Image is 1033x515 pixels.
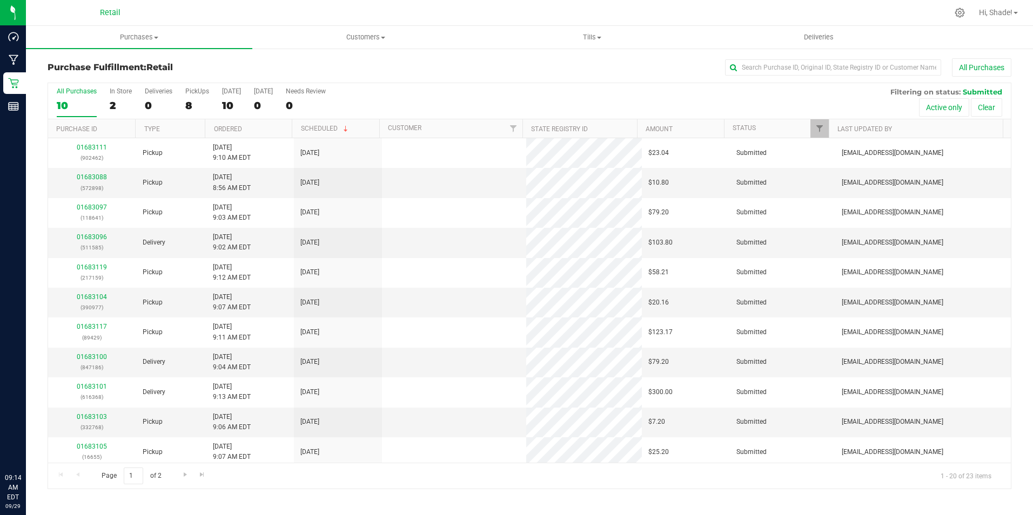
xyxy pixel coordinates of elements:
span: $58.21 [648,267,669,277]
span: $25.20 [648,447,669,457]
span: $23.04 [648,148,669,158]
span: [DATE] [300,178,319,188]
inline-svg: Reports [8,101,19,112]
span: Delivery [143,357,165,367]
span: $79.20 [648,207,669,218]
span: Customers [253,32,478,42]
span: [DATE] [300,357,319,367]
a: Scheduled [301,125,350,132]
a: Type [144,125,160,133]
a: Customers [252,26,479,49]
a: 01683117 [77,323,107,330]
span: [DATE] [300,447,319,457]
p: 09:14 AM EDT [5,473,21,502]
span: [DATE] 9:07 AM EDT [213,442,251,462]
span: $20.16 [648,297,669,308]
div: 8 [185,99,209,112]
p: (847186) [55,362,130,372]
span: Page of 2 [92,467,170,484]
span: Submitted [736,148,767,158]
a: Filter [810,119,828,138]
span: [DATE] 9:11 AM EDT [213,322,251,342]
span: [DATE] [300,207,319,218]
span: $300.00 [648,387,673,397]
span: Submitted [736,297,767,308]
p: (118641) [55,213,130,223]
span: Submitted [736,327,767,337]
span: [DATE] 9:06 AM EDT [213,412,251,432]
div: 0 [145,99,172,112]
span: [DATE] 8:56 AM EDT [213,172,251,193]
a: 01683101 [77,383,107,390]
span: Filtering on status: [890,87,961,96]
span: [DATE] 9:12 AM EDT [213,262,251,283]
a: 01683105 [77,443,107,450]
span: [EMAIL_ADDRESS][DOMAIN_NAME] [842,357,943,367]
span: [EMAIL_ADDRESS][DOMAIN_NAME] [842,387,943,397]
span: [DATE] [300,297,319,308]
a: Purchase ID [56,125,97,133]
div: Needs Review [286,87,326,95]
a: 01683097 [77,204,107,211]
span: Pickup [143,148,163,158]
span: 1 - 20 of 23 items [932,467,1000,484]
span: Pickup [143,207,163,218]
div: [DATE] [254,87,273,95]
span: [DATE] 9:02 AM EDT [213,232,251,253]
button: Active only [919,98,969,117]
inline-svg: Manufacturing [8,55,19,65]
iframe: Resource center [11,429,43,461]
span: $103.80 [648,238,673,248]
div: 0 [286,99,326,112]
span: Delivery [143,238,165,248]
a: Go to the last page [194,467,210,482]
div: Manage settings [953,8,967,18]
a: 01683100 [77,353,107,361]
button: All Purchases [952,58,1011,77]
div: All Purchases [57,87,97,95]
span: Retail [100,8,120,17]
span: Deliveries [789,32,848,42]
p: (89429) [55,333,130,343]
span: [DATE] 9:04 AM EDT [213,352,251,372]
span: Submitted [963,87,1002,96]
div: 2 [110,99,132,112]
span: [DATE] [300,387,319,397]
span: Submitted [736,387,767,397]
span: Retail [146,62,173,72]
a: Last Updated By [837,125,892,133]
span: $7.20 [648,417,665,427]
span: [DATE] [300,327,319,337]
div: PickUps [185,87,209,95]
span: Tills [480,32,705,42]
inline-svg: Dashboard [8,31,19,42]
span: [DATE] [300,148,319,158]
span: [EMAIL_ADDRESS][DOMAIN_NAME] [842,297,943,308]
div: Deliveries [145,87,172,95]
span: [EMAIL_ADDRESS][DOMAIN_NAME] [842,178,943,188]
a: Ordered [214,125,242,133]
p: (390977) [55,302,130,313]
span: [DATE] 9:13 AM EDT [213,382,251,402]
span: Submitted [736,357,767,367]
div: 10 [57,99,97,112]
div: 0 [254,99,273,112]
span: [EMAIL_ADDRESS][DOMAIN_NAME] [842,327,943,337]
a: Amount [646,125,673,133]
span: [EMAIL_ADDRESS][DOMAIN_NAME] [842,417,943,427]
a: 01683111 [77,144,107,151]
p: (616368) [55,392,130,402]
span: [DATE] 9:10 AM EDT [213,143,251,163]
span: [EMAIL_ADDRESS][DOMAIN_NAME] [842,148,943,158]
div: [DATE] [222,87,241,95]
span: [EMAIL_ADDRESS][DOMAIN_NAME] [842,267,943,277]
span: Submitted [736,447,767,457]
span: Pickup [143,267,163,277]
a: Purchases [26,26,252,49]
span: Submitted [736,207,767,218]
a: State Registry ID [531,125,588,133]
span: Submitted [736,417,767,427]
span: [DATE] 9:07 AM EDT [213,292,251,313]
p: (572898) [55,183,130,193]
span: $123.17 [648,327,673,337]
